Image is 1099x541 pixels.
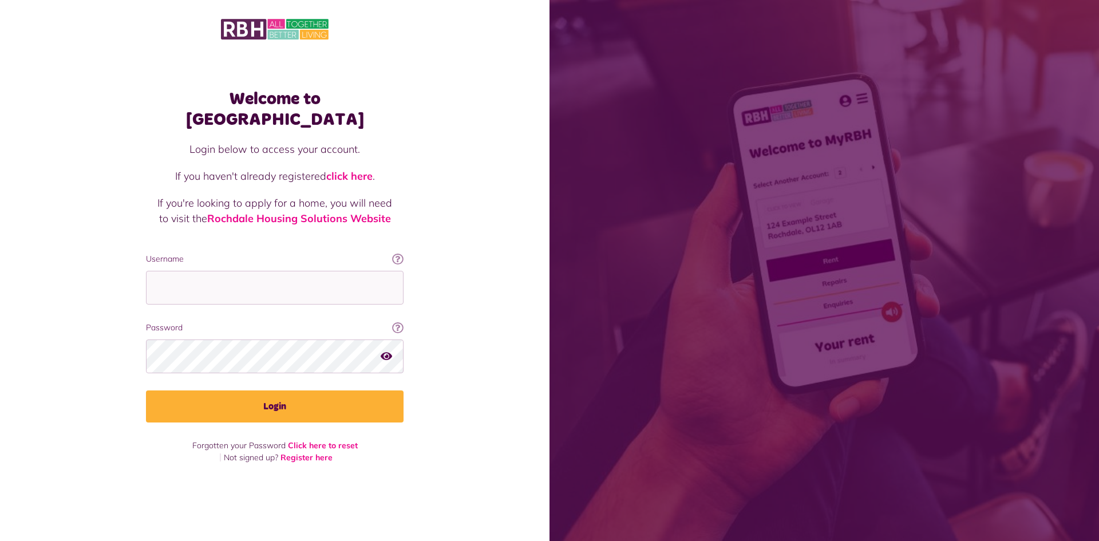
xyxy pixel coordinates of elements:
[146,390,404,422] button: Login
[192,440,286,451] span: Forgotten your Password
[280,452,333,463] a: Register here
[146,89,404,130] h1: Welcome to [GEOGRAPHIC_DATA]
[146,253,404,265] label: Username
[221,17,329,41] img: MyRBH
[326,169,373,183] a: click here
[224,452,278,463] span: Not signed up?
[146,322,404,334] label: Password
[207,212,391,225] a: Rochdale Housing Solutions Website
[157,168,392,184] p: If you haven't already registered .
[288,440,358,451] a: Click here to reset
[157,141,392,157] p: Login below to access your account.
[157,195,392,226] p: If you're looking to apply for a home, you will need to visit the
